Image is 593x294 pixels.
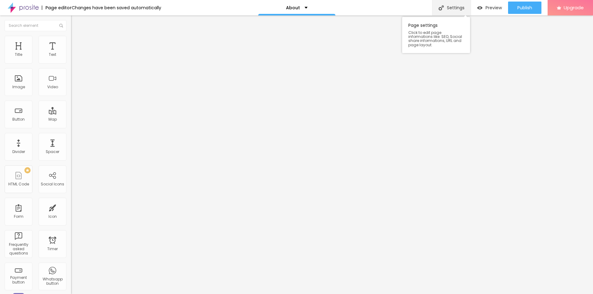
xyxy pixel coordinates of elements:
div: Payment button [6,275,31,284]
div: Whatsapp button [40,277,65,286]
span: Upgrade [564,5,584,10]
div: Spacer [46,150,59,154]
div: Video [47,85,58,89]
div: Page editor [42,6,72,10]
span: Publish [517,5,532,10]
div: Divider [12,150,25,154]
div: HTML Code [8,182,29,186]
div: Changes have been saved automatically [72,6,161,10]
img: Icone [59,24,63,27]
div: Image [12,85,25,89]
div: Text [49,52,56,57]
span: Preview [486,5,502,10]
div: Map [48,117,57,122]
div: Title [15,52,22,57]
div: Frequently asked questions [6,242,31,256]
button: Preview [471,2,508,14]
div: Timer [47,247,58,251]
div: Icon [48,214,57,219]
div: Button [12,117,25,122]
input: Search element [5,20,66,31]
button: Publish [508,2,541,14]
img: Icone [439,5,444,10]
img: view-1.svg [477,5,482,10]
span: Click to edit page informations like: SEO, Social share informations, URL and page layout. [408,31,464,47]
div: Page settings [402,17,470,53]
div: Form [14,214,23,219]
div: Social Icons [41,182,64,186]
iframe: Editor [71,15,593,294]
p: About [286,6,300,10]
